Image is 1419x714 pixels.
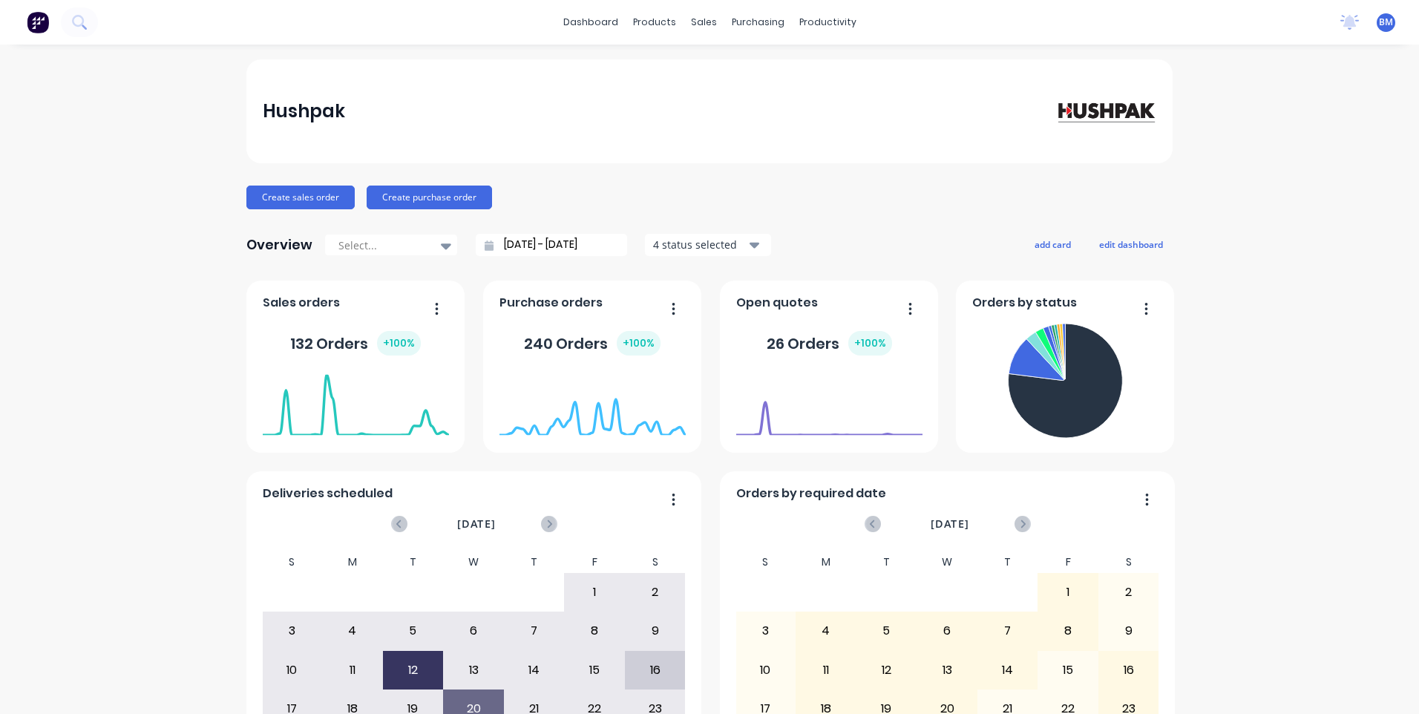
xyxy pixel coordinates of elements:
div: 2 [626,574,685,611]
div: 1 [1038,574,1098,611]
div: 7 [505,612,564,649]
div: 3 [263,612,322,649]
div: T [856,551,917,573]
span: BM [1379,16,1393,29]
div: T [383,551,444,573]
a: dashboard [556,11,626,33]
div: 12 [384,652,443,689]
div: 15 [565,652,624,689]
div: 9 [626,612,685,649]
span: Deliveries scheduled [263,485,393,502]
div: 4 [323,612,382,649]
div: 16 [626,652,685,689]
button: add card [1025,235,1081,254]
div: 12 [857,652,917,689]
button: Create sales order [246,186,355,209]
div: 15 [1038,652,1098,689]
div: 13 [917,652,977,689]
div: 11 [323,652,382,689]
div: 2 [1099,574,1159,611]
div: 5 [384,612,443,649]
div: 10 [736,652,796,689]
div: 7 [978,612,1038,649]
div: S [262,551,323,573]
div: S [1098,551,1159,573]
div: F [564,551,625,573]
div: S [735,551,796,573]
div: 5 [857,612,917,649]
div: 16 [1099,652,1159,689]
div: products [626,11,684,33]
div: 8 [1038,612,1098,649]
div: 8 [565,612,624,649]
div: 14 [505,652,564,689]
button: edit dashboard [1089,235,1173,254]
div: 4 status selected [653,237,747,252]
div: 10 [263,652,322,689]
div: 11 [796,652,856,689]
div: 132 Orders [290,331,421,356]
div: M [796,551,856,573]
img: Hushpak [1052,98,1156,124]
div: 6 [917,612,977,649]
div: T [504,551,565,573]
span: [DATE] [457,516,496,532]
div: 14 [978,652,1038,689]
div: 1 [565,574,624,611]
div: 240 Orders [524,331,661,356]
div: S [625,551,686,573]
div: purchasing [724,11,792,33]
div: productivity [792,11,864,33]
button: Create purchase order [367,186,492,209]
span: Sales orders [263,294,340,312]
button: 4 status selected [645,234,771,256]
span: [DATE] [931,516,969,532]
div: W [443,551,504,573]
div: 4 [796,612,856,649]
div: 9 [1099,612,1159,649]
div: 13 [444,652,503,689]
div: + 100 % [848,331,892,356]
span: Purchase orders [499,294,603,312]
div: Overview [246,230,312,260]
span: Open quotes [736,294,818,312]
div: + 100 % [377,331,421,356]
span: Orders by status [972,294,1077,312]
img: Factory [27,11,49,33]
div: W [917,551,977,573]
div: sales [684,11,724,33]
div: F [1038,551,1098,573]
div: + 100 % [617,331,661,356]
div: T [977,551,1038,573]
div: M [322,551,383,573]
div: 6 [444,612,503,649]
div: 3 [736,612,796,649]
div: 26 Orders [767,331,892,356]
div: Hushpak [263,96,345,126]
